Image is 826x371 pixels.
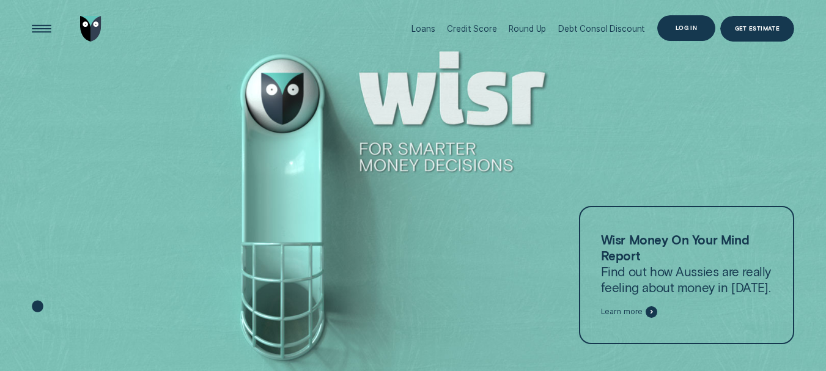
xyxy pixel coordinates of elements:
[601,307,643,317] span: Learn more
[447,24,496,34] div: Credit Score
[657,15,715,42] button: Log in
[411,24,435,34] div: Loans
[509,24,546,34] div: Round Up
[558,24,645,34] div: Debt Consol Discount
[720,16,794,42] a: Get Estimate
[80,16,102,42] img: Wisr
[601,232,773,295] p: Find out how Aussies are really feeling about money in [DATE].
[579,206,794,344] a: Wisr Money On Your Mind ReportFind out how Aussies are really feeling about money in [DATE].Learn...
[676,26,697,31] div: Log in
[601,232,750,263] strong: Wisr Money On Your Mind Report
[29,16,55,42] button: Open Menu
